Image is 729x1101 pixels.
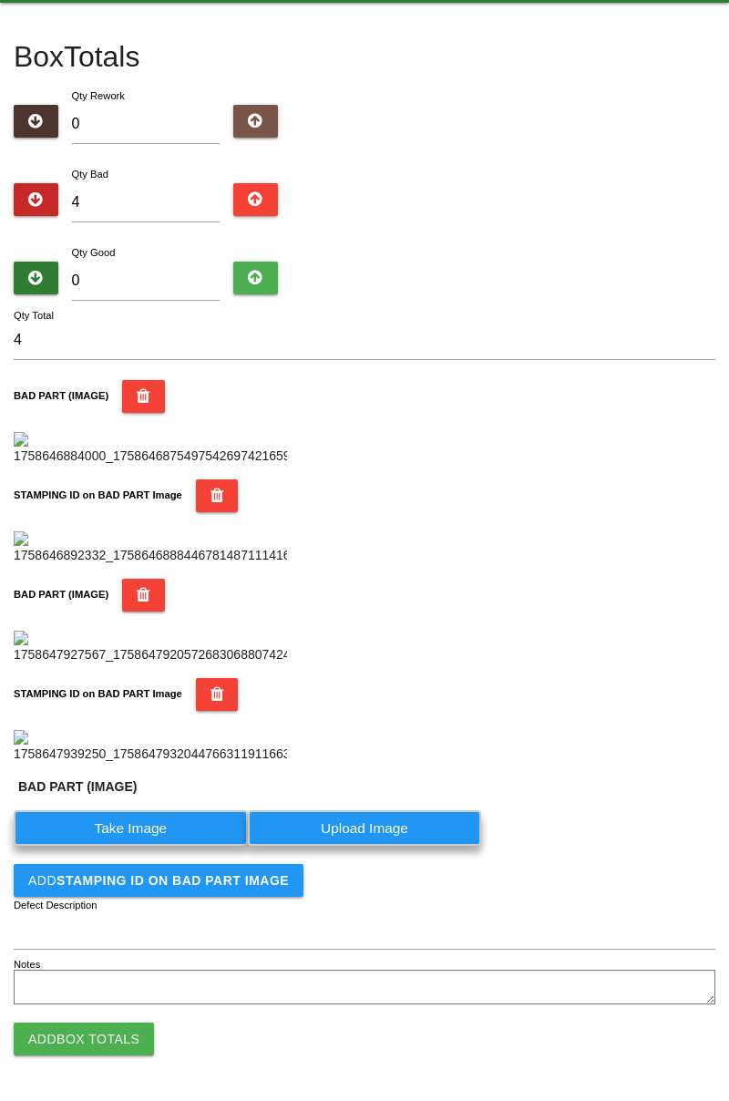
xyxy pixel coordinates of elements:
[14,531,287,565] img: 1758646892332_17586468884467814871114167175361.jpg
[14,41,715,73] h4: Box Totals
[56,873,289,888] b: STAMPING ID on BAD PART Image
[72,247,116,258] label: Qty Good
[72,169,108,180] label: Qty Bad
[14,432,287,466] img: 1758646884000_17586468754975426974216599637994.jpg
[14,688,182,699] b: STAMPING ID on BAD PART Image
[72,90,125,101] label: Qty Rework
[14,1023,154,1055] button: AddBox Totals
[14,589,108,600] b: BAD PART (IMAGE)
[14,631,287,664] img: 1758647927567_17586479205726830688074249095304.jpg
[14,489,182,500] b: STAMPING ID on BAD PART Image
[122,380,165,413] button: BAD PART (IMAGE)
[14,898,98,913] label: Defect Description
[196,479,239,512] button: STAMPING ID on BAD PART Image
[14,730,287,764] img: 1758647939250_17586479320447663119116634349803.jpg
[18,779,137,794] b: BAD PART (IMAGE)
[14,390,108,401] b: BAD PART (IMAGE)
[14,308,54,324] label: Qty Total
[14,810,248,846] label: Take Image
[196,678,239,711] button: STAMPING ID on BAD PART Image
[248,810,482,846] label: Upload Image
[122,579,165,612] button: BAD PART (IMAGE)
[14,864,303,897] button: AddSTAMPING ID on BAD PART Image
[14,957,40,972] label: Notes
